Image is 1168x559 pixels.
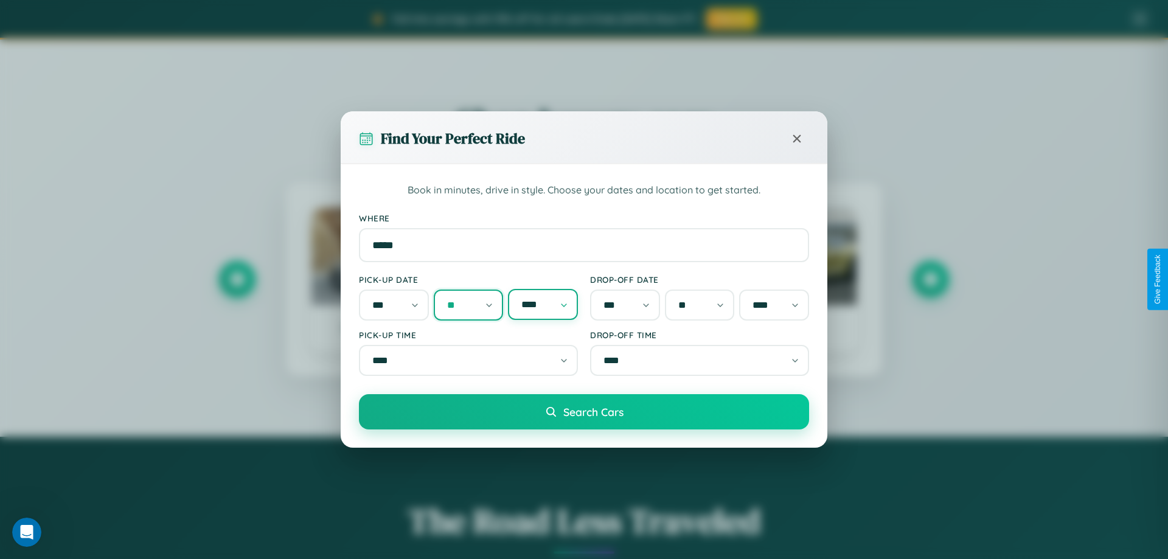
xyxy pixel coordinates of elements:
span: Search Cars [563,405,624,418]
label: Drop-off Time [590,330,809,340]
label: Pick-up Time [359,330,578,340]
h3: Find Your Perfect Ride [381,128,525,148]
button: Search Cars [359,394,809,429]
label: Drop-off Date [590,274,809,285]
label: Where [359,213,809,223]
p: Book in minutes, drive in style. Choose your dates and location to get started. [359,182,809,198]
label: Pick-up Date [359,274,578,285]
